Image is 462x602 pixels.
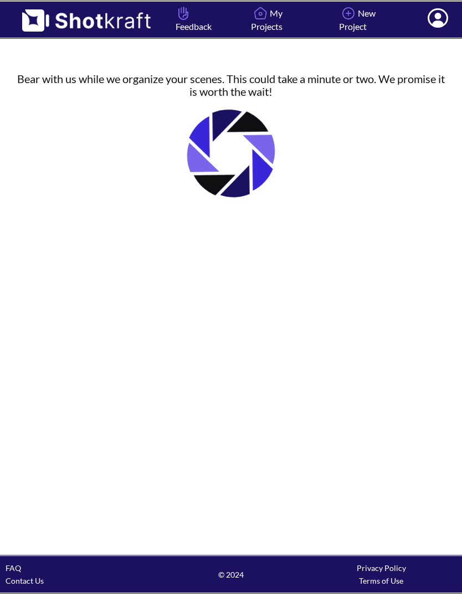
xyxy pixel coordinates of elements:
div: Privacy Policy [306,562,456,574]
img: Add Icon [339,4,358,23]
span: © 2024 [156,568,306,581]
span: Feedback [176,7,223,32]
a: Contact Us [6,576,44,585]
div: Terms of Use [306,574,456,587]
img: Loading.. [176,98,286,209]
img: Home Icon [251,4,270,23]
a: FAQ [6,563,21,573]
img: Hand Icon [176,4,191,23]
